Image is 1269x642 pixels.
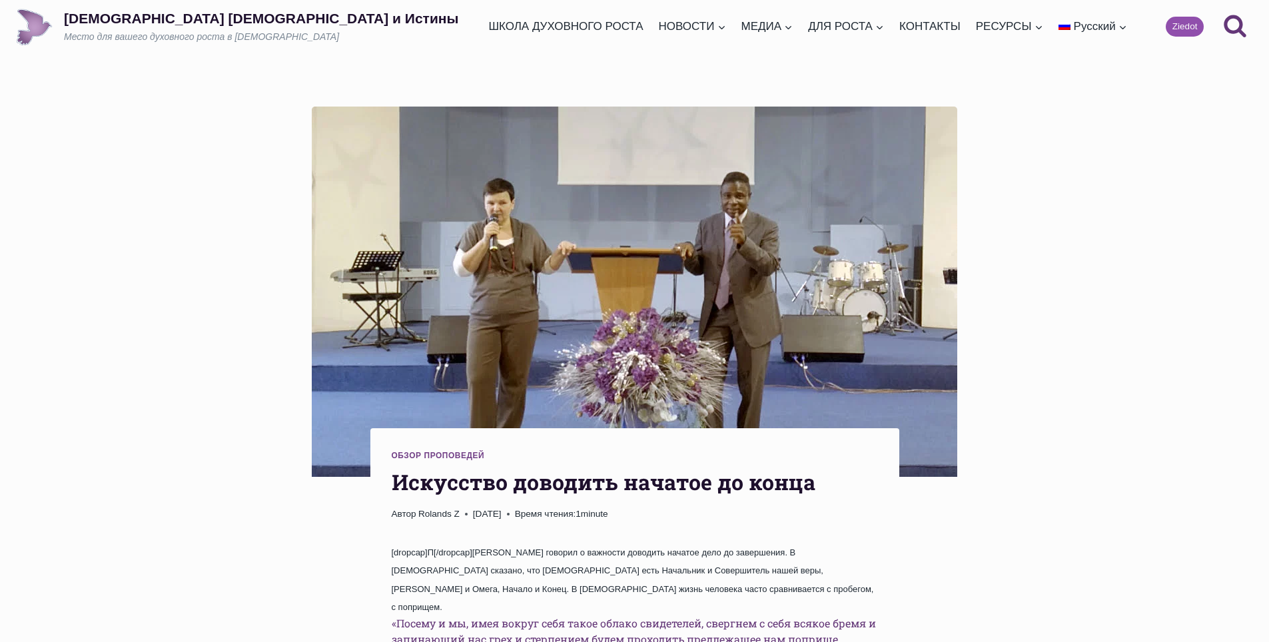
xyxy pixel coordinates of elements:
span: Автор [392,507,416,521]
a: Rolands Z [418,509,460,519]
span: minute [581,509,608,519]
span: ДЛЯ РОСТА [808,17,884,35]
span: РЕСУРСЫ [976,17,1043,35]
h1: Искусство доводить начатое до конца [392,466,878,498]
a: Обзор проповедей [392,451,485,460]
span: Русский [1074,20,1116,33]
span: МЕДИА [741,17,793,35]
span: НОВОСТИ [659,17,726,35]
span: 1 [515,507,608,521]
time: [DATE] [473,507,502,521]
a: [DEMOGRAPHIC_DATA] [DEMOGRAPHIC_DATA] и ИстиныМесто для вашего духовного роста в [DEMOGRAPHIC_DATA] [16,9,458,45]
span: Время чтения: [515,509,576,519]
p: Место для вашего духовного роста в [DEMOGRAPHIC_DATA] [64,31,458,44]
a: Ziedot [1166,17,1204,37]
p: [DEMOGRAPHIC_DATA] [DEMOGRAPHIC_DATA] и Истины [64,10,458,27]
button: Показать форму поиска [1217,9,1253,45]
span: [dropcap]П[/dropcap][PERSON_NAME] говорил о важности доводить начатое дело до завершения. В [DEMO... [392,547,874,612]
img: Draudze Gars un Patiesība [16,9,53,45]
